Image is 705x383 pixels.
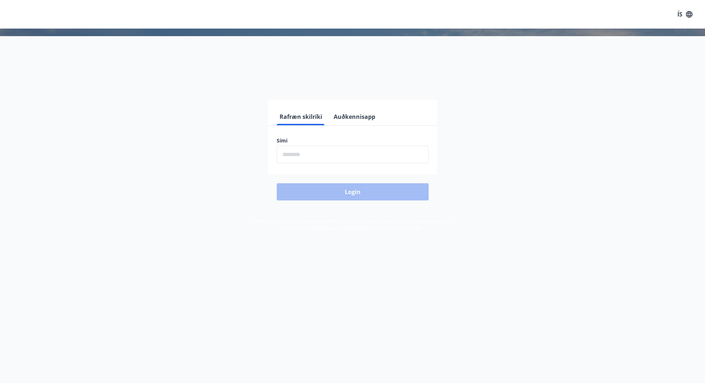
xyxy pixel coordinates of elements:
[331,108,378,125] button: Auðkennisapp
[103,43,602,70] h1: Félagavefur, Sjúkraliðafélag Íslands
[255,218,450,232] span: Með því að skrá þig inn samþykkir þú að upplýsingar um þig séu meðhöndlaðar í samræmi við Sjúkral...
[277,137,429,144] label: Sími
[277,108,325,125] button: Rafræn skilríki
[240,76,465,85] span: Vinsamlegast skráðu þig inn með rafrænum skilríkjum eða Auðkennisappi.
[313,225,367,232] a: Persónuverndarstefna
[673,8,696,21] button: ÍS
